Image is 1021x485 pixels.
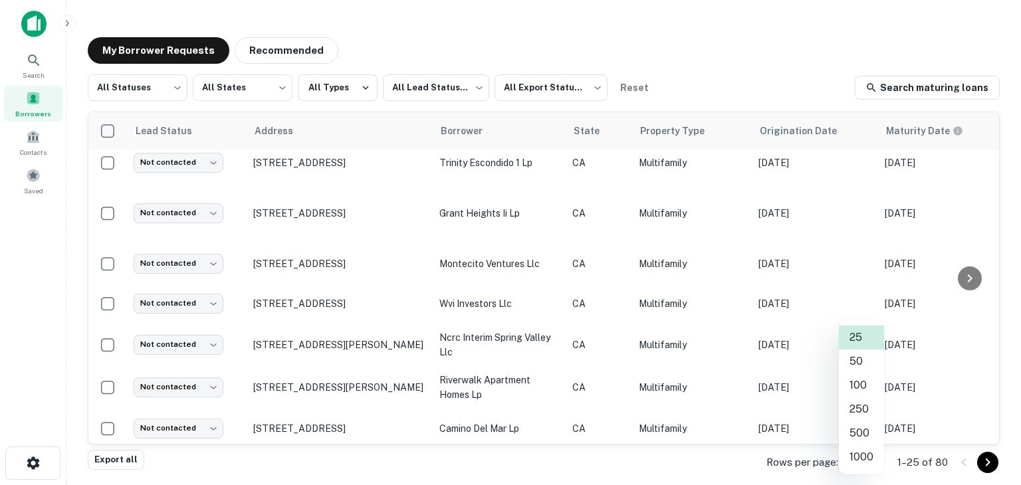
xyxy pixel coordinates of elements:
[839,397,884,421] li: 250
[839,349,884,373] li: 50
[839,421,884,445] li: 500
[955,379,1021,442] iframe: Chat Widget
[839,445,884,469] li: 1000
[839,373,884,397] li: 100
[839,326,884,349] li: 25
